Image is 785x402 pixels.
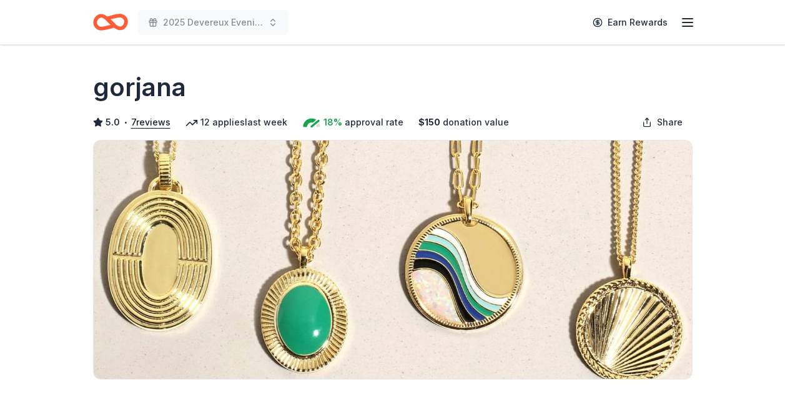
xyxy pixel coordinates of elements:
[345,115,403,130] span: approval rate
[93,70,186,105] h1: gorjana
[163,15,263,30] span: 2025 Devereux Evening of Hope
[138,10,288,35] button: 2025 Devereux Evening of Hope
[657,115,683,130] span: Share
[418,115,440,130] span: $ 150
[93,7,128,37] a: Home
[323,115,342,130] span: 18%
[123,117,127,127] span: •
[185,115,287,130] div: 12 applies last week
[632,110,693,135] button: Share
[94,140,692,379] img: Image for gorjana
[131,115,170,130] button: 7reviews
[106,115,120,130] span: 5.0
[585,11,675,34] a: Earn Rewards
[443,115,509,130] span: donation value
